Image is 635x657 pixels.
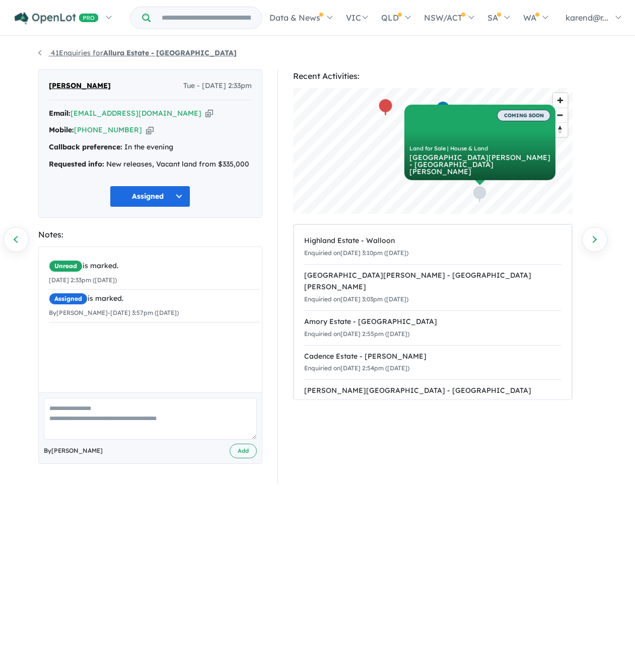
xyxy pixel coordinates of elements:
[304,364,409,372] small: Enquiried on [DATE] 2:54pm ([DATE])
[304,310,561,346] a: Amory Estate - [GEOGRAPHIC_DATA]Enquiried on[DATE] 2:55pm ([DATE])
[304,316,561,328] div: Amory Estate - [GEOGRAPHIC_DATA]
[304,330,409,338] small: Enquiried on [DATE] 2:55pm ([DATE])
[304,385,561,397] div: [PERSON_NAME][GEOGRAPHIC_DATA] - [GEOGRAPHIC_DATA]
[49,260,83,272] span: Unread
[497,110,550,121] span: COMING SOON
[293,69,573,83] div: Recent Activities:
[70,109,201,118] a: [EMAIL_ADDRESS][DOMAIN_NAME]
[304,351,561,363] div: Cadence Estate - [PERSON_NAME]
[44,446,103,456] span: By [PERSON_NAME]
[49,276,117,284] small: [DATE] 2:33pm ([DATE])
[566,13,608,23] span: karend@r...
[409,154,550,175] div: [GEOGRAPHIC_DATA][PERSON_NAME] - [GEOGRAPHIC_DATA][PERSON_NAME]
[304,249,408,257] small: Enquiried on [DATE] 3:10pm ([DATE])
[553,122,568,137] button: Reset bearing to north
[304,270,561,294] div: [GEOGRAPHIC_DATA][PERSON_NAME] - [GEOGRAPHIC_DATA][PERSON_NAME]
[183,80,252,92] span: Tue - [DATE] 2:33pm
[103,48,237,57] strong: Allura Estate - [GEOGRAPHIC_DATA]
[49,158,252,171] div: New releases, Vacant land from $335,000
[553,93,568,108] button: Zoom in
[553,108,568,122] button: Zoom out
[205,108,213,119] button: Copy
[304,399,409,406] small: Enquiried on [DATE] 2:53pm ([DATE])
[304,379,561,415] a: [PERSON_NAME][GEOGRAPHIC_DATA] - [GEOGRAPHIC_DATA]Enquiried on[DATE] 2:53pm ([DATE])
[49,293,88,305] span: Assigned
[435,101,450,119] div: Map marker
[49,141,252,153] div: In the evening
[404,105,555,180] a: COMING SOON Land for Sale | House & Land [GEOGRAPHIC_DATA][PERSON_NAME] - [GEOGRAPHIC_DATA][PERSO...
[146,125,154,135] button: Copy
[304,345,561,380] a: Cadence Estate - [PERSON_NAME]Enquiried on[DATE] 2:54pm ([DATE])
[49,109,70,118] strong: Email:
[49,260,259,272] div: is marked.
[304,295,408,303] small: Enquiried on [DATE] 3:03pm ([DATE])
[110,186,190,207] button: Assigned
[38,47,597,59] nav: breadcrumb
[38,48,237,57] a: 41Enquiries forAllura Estate - [GEOGRAPHIC_DATA]
[293,88,573,214] canvas: Map
[153,7,260,29] input: Try estate name, suburb, builder or developer
[553,123,568,137] span: Reset bearing to north
[49,293,259,305] div: is marked.
[15,12,99,25] img: Openlot PRO Logo White
[49,125,74,134] strong: Mobile:
[74,125,142,134] a: [PHONE_NUMBER]
[230,444,257,458] button: Add
[38,228,262,241] div: Notes:
[304,235,561,247] div: Highland Estate - Walloon
[378,98,393,117] div: Map marker
[49,80,111,92] span: [PERSON_NAME]
[304,230,561,265] a: Highland Estate - WalloonEnquiried on[DATE] 3:10pm ([DATE])
[49,142,122,151] strong: Callback preference:
[409,146,550,151] div: Land for Sale | House & Land
[472,185,487,204] div: Map marker
[49,159,104,169] strong: Requested info:
[49,309,179,316] small: By [PERSON_NAME] - [DATE] 3:57pm ([DATE])
[304,264,561,311] a: [GEOGRAPHIC_DATA][PERSON_NAME] - [GEOGRAPHIC_DATA][PERSON_NAME]Enquiried on[DATE] 3:03pm ([DATE])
